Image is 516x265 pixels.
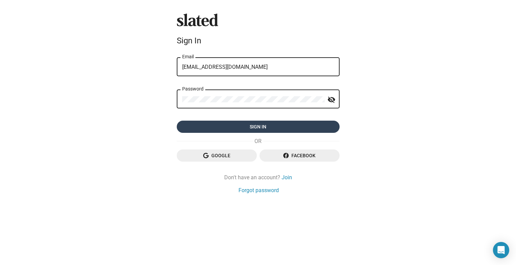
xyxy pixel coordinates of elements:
button: Sign in [177,121,340,133]
button: Show password [325,93,338,106]
mat-icon: visibility_off [327,95,336,105]
button: Facebook [260,149,340,162]
button: Google [177,149,257,162]
div: Sign In [177,36,340,45]
a: Forgot password [238,187,279,194]
div: Don't have an account? [177,174,340,181]
div: Open Intercom Messenger [493,242,509,258]
span: Sign in [182,121,334,133]
a: Join [282,174,292,181]
sl-branding: Sign In [177,14,340,48]
span: Google [182,149,251,162]
span: Facebook [265,149,334,162]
